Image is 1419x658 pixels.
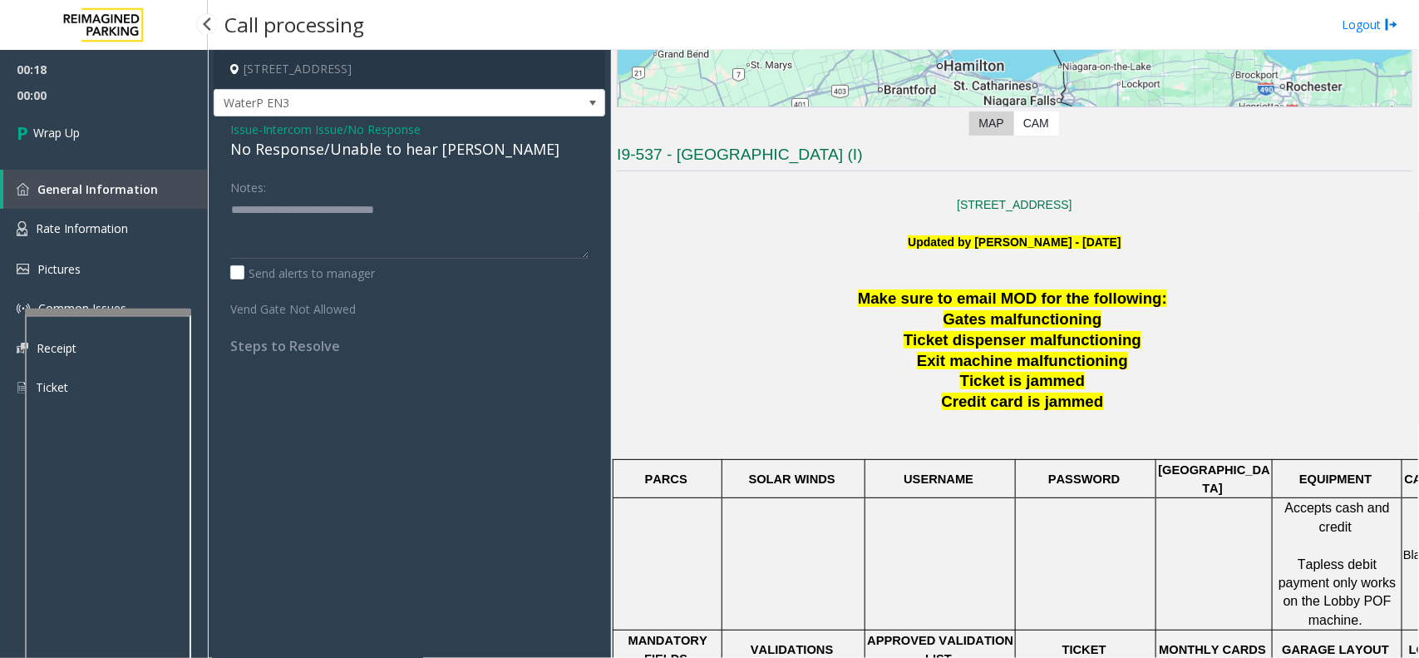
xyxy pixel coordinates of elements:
span: Gates malfunctioning [944,310,1102,328]
span: Issue [230,121,259,138]
img: 'icon' [17,302,30,315]
span: EQUIPMENT [1299,472,1372,486]
img: 'icon' [17,343,28,354]
label: Map [969,111,1014,136]
span: Make sure to email MOD for the following: [858,289,1167,307]
span: MONTHLY CARDS [1159,643,1266,656]
h3: Call processing [216,4,372,45]
span: WaterP EN3 [214,90,526,116]
span: SOLAR WINDS [749,472,835,486]
span: TICKET [1062,643,1106,656]
span: Exit machine malfunctioning [917,352,1128,369]
label: CAM [1013,111,1059,136]
span: GARAGE LAYOUT [1282,643,1389,656]
span: - [259,121,421,137]
h4: Steps to Resolve [230,339,589,354]
span: Rate Information [36,220,128,236]
img: 'icon' [17,183,29,195]
b: Updated by [PERSON_NAME] - [DATE] [908,235,1121,249]
span: Accepts cash and credit [1285,501,1394,533]
span: Ticket dispenser malfunctioning [904,331,1141,349]
div: No Response/Unable to hear [PERSON_NAME] [230,138,589,161]
span: PARCS [645,472,687,486]
img: 'icon' [17,264,29,275]
span: [GEOGRAPHIC_DATA] [1159,463,1270,495]
a: General Information [3,170,208,209]
span: Ticket is jammed [960,372,1085,389]
h4: [STREET_ADDRESS] [214,50,605,89]
span: Credit card is jammed [942,393,1104,410]
label: Vend Gate Not Allowed [226,294,379,318]
span: Common Issues [38,300,126,316]
img: 'icon' [17,221,27,236]
span: Tapless debit payment only works on the Lobby POF machine. [1279,557,1400,627]
span: PASSWORD [1048,472,1120,486]
img: 'icon' [17,380,27,395]
span: Intercom Issue/No Response [263,121,421,138]
span: USERNAME [904,472,973,486]
img: logout [1385,16,1398,33]
a: [STREET_ADDRESS] [957,198,1072,211]
label: Send alerts to manager [230,265,375,282]
span: Wrap Up [33,124,80,141]
a: Logout [1342,16,1398,33]
span: Pictures [37,261,81,277]
h3: I9-537 - [GEOGRAPHIC_DATA] (I) [617,144,1412,171]
span: VALIDATIONS [751,643,833,656]
span: General Information [37,181,158,197]
label: Notes: [230,173,266,196]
